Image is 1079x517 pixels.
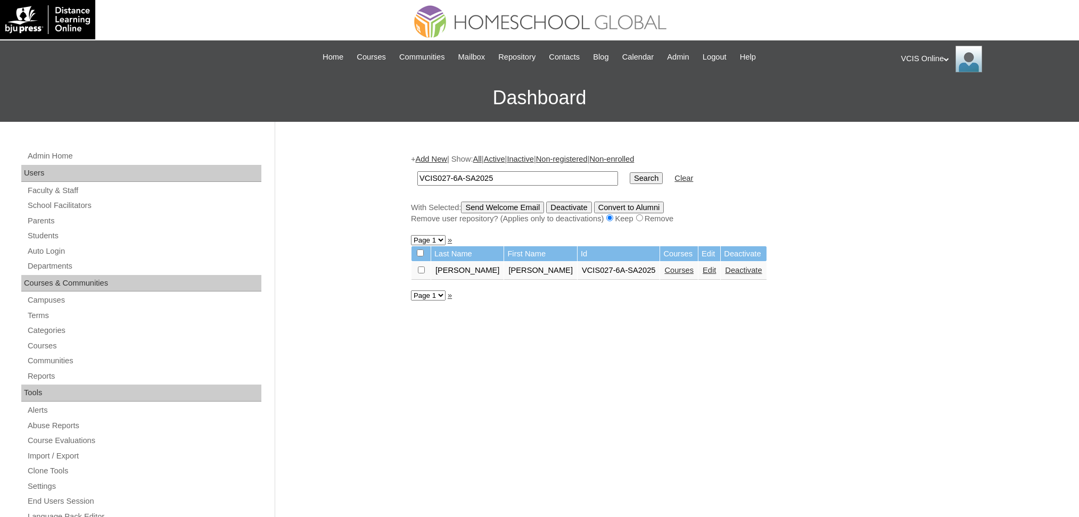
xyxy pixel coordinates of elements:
[703,266,716,274] a: Edit
[27,214,261,228] a: Parents
[461,202,544,213] input: Send Welcome Email
[703,51,727,63] span: Logout
[622,51,654,63] span: Calendar
[901,46,1069,72] div: VCIS Online
[27,449,261,463] a: Import / Export
[667,51,689,63] span: Admin
[589,155,634,163] a: Non-enrolled
[735,51,761,63] a: Help
[473,155,482,163] a: All
[27,370,261,383] a: Reports
[493,51,541,63] a: Repository
[27,404,261,417] a: Alerts
[351,51,391,63] a: Courses
[357,51,386,63] span: Courses
[5,74,1074,122] h3: Dashboard
[415,155,447,163] a: Add New
[448,236,452,244] a: »
[660,246,698,262] td: Courses
[21,165,261,182] div: Users
[411,154,938,224] div: + | Show: | | | |
[630,172,663,184] input: Search
[394,51,450,63] a: Communities
[588,51,614,63] a: Blog
[431,246,504,262] td: Last Name
[411,213,938,224] div: Remove user repository? (Applies only to deactivations) Keep Remove
[453,51,491,63] a: Mailbox
[697,51,732,63] a: Logout
[317,51,349,63] a: Home
[674,174,693,182] a: Clear
[664,266,694,274] a: Courses
[27,324,261,337] a: Categories
[27,199,261,212] a: School Facilitators
[549,51,580,63] span: Contacts
[956,46,982,72] img: VCIS Online Admin
[27,464,261,478] a: Clone Tools
[323,51,343,63] span: Home
[484,155,505,163] a: Active
[458,51,485,63] span: Mailbox
[593,51,608,63] span: Blog
[5,5,90,34] img: logo-white.png
[740,51,756,63] span: Help
[662,51,695,63] a: Admin
[698,246,720,262] td: Edit
[27,495,261,508] a: End Users Session
[504,246,577,262] td: First Name
[536,155,588,163] a: Non-registered
[27,480,261,493] a: Settings
[431,262,504,280] td: [PERSON_NAME]
[594,202,664,213] input: Convert to Alumni
[27,245,261,258] a: Auto Login
[725,266,762,274] a: Deactivate
[27,354,261,368] a: Communities
[27,419,261,432] a: Abuse Reports
[27,229,261,243] a: Students
[578,262,660,280] td: VCIS027-6A-SA2025
[27,184,261,197] a: Faculty & Staff
[721,246,766,262] td: Deactivate
[448,291,452,299] a: »
[27,294,261,307] a: Campuses
[27,309,261,322] a: Terms
[546,202,591,213] input: Deactivate
[498,51,536,63] span: Repository
[417,171,618,186] input: Search
[504,262,577,280] td: [PERSON_NAME]
[27,434,261,447] a: Course Evaluations
[27,339,261,353] a: Courses
[27,149,261,163] a: Admin Home
[411,202,938,224] div: With Selected:
[21,275,261,292] div: Courses & Communities
[578,246,660,262] td: Id
[27,260,261,273] a: Departments
[617,51,659,63] a: Calendar
[21,385,261,402] div: Tools
[543,51,585,63] a: Contacts
[507,155,534,163] a: Inactive
[399,51,445,63] span: Communities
